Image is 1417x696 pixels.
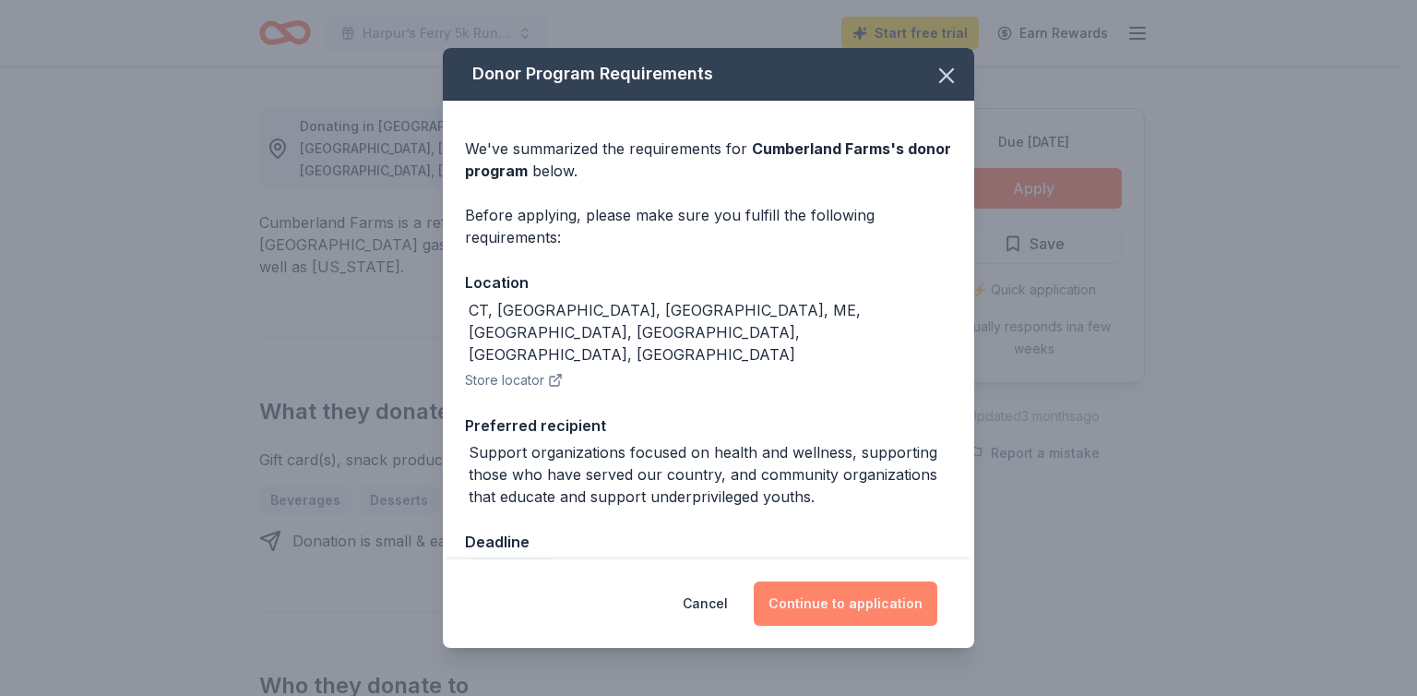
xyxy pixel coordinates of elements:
[465,270,952,294] div: Location
[465,138,952,182] div: We've summarized the requirements for below.
[465,414,952,438] div: Preferred recipient
[754,582,937,626] button: Continue to application
[469,299,952,366] div: CT, [GEOGRAPHIC_DATA], [GEOGRAPHIC_DATA], ME, [GEOGRAPHIC_DATA], [GEOGRAPHIC_DATA], [GEOGRAPHIC_D...
[469,558,554,583] div: Due [DATE]
[465,204,952,248] div: Before applying, please make sure you fulfill the following requirements:
[465,369,563,391] button: Store locator
[683,582,728,626] button: Cancel
[469,441,952,508] div: Support organizations focused on health and wellness, supporting those who have served our countr...
[443,48,974,101] div: Donor Program Requirements
[465,530,952,554] div: Deadline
